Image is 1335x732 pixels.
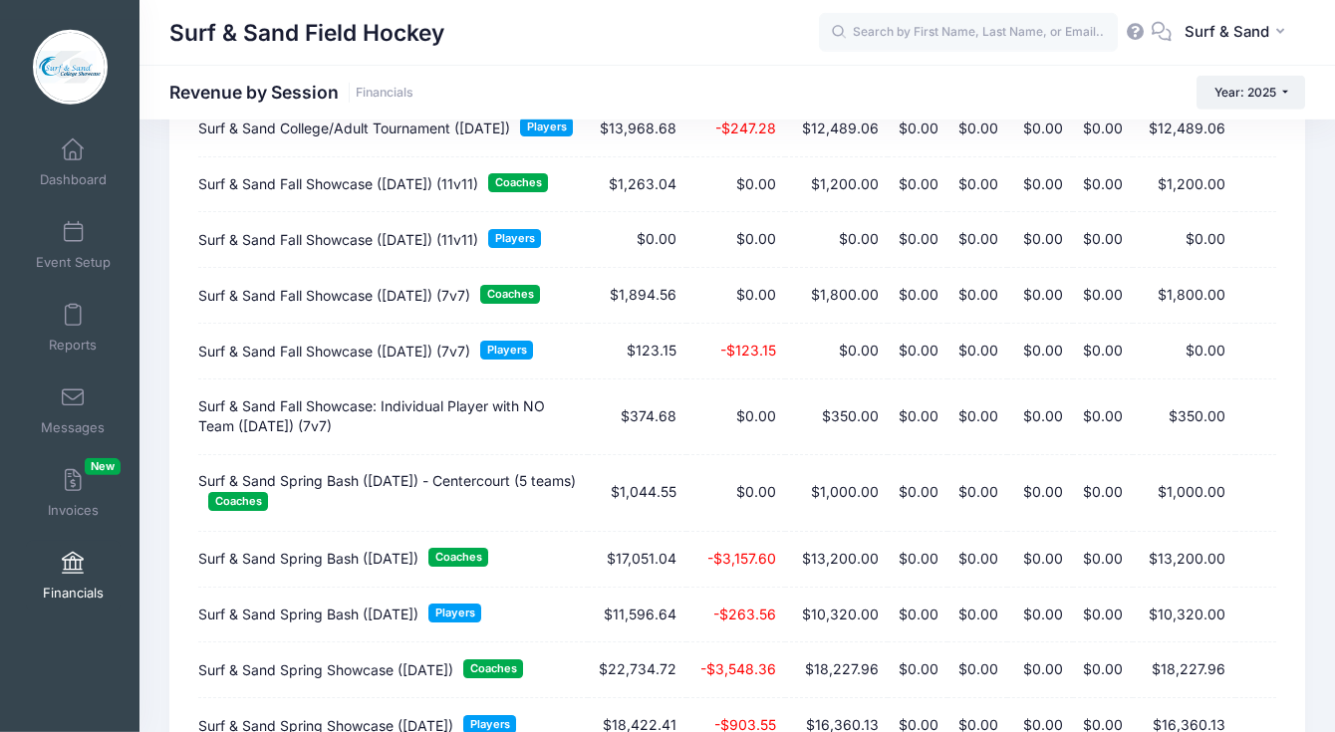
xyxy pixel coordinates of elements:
a: Financials [26,541,121,610]
span: Dashboard [40,171,107,188]
td: $0.00 [947,455,1007,532]
span: Coaches [463,659,523,678]
td: $18,227.96 [785,642,888,698]
td: $0.00 [947,324,1007,379]
td: $0.00 [686,157,786,213]
td: $0.00 [1073,642,1133,698]
td: $12,489.06 [1133,102,1235,157]
span: New [85,458,121,475]
span: Players [520,118,573,136]
td: $1,200.00 [785,157,888,213]
td: $0.00 [686,212,786,268]
td: $0.00 [686,268,786,324]
td: $0.00 [1073,588,1133,643]
a: Event Setup [26,210,121,280]
td: Surf & Sand Spring Showcase ([DATE]) [198,642,588,698]
td: $0.00 [1073,455,1133,532]
td: $0.00 [1073,157,1133,213]
td: $0.00 [1007,379,1073,454]
td: $0.00 [947,642,1007,698]
td: $0.00 [1073,379,1133,454]
td: $13,200.00 [785,532,888,588]
span: Players [480,341,533,360]
span: Reports [49,337,97,354]
span: Year: 2025 [1214,85,1276,100]
td: $11,596.64 [588,588,686,643]
td: $13,200.00 [1133,532,1235,588]
td: Surf & Sand Spring Bash ([DATE]) [198,532,588,588]
td: $0.00 [1133,324,1235,379]
td: -$3,548.36 [686,642,786,698]
td: $0.00 [947,212,1007,268]
td: $1,263.04 [588,157,686,213]
td: $0.00 [1073,324,1133,379]
span: Coaches [488,173,548,192]
td: Surf & Sand Fall Showcase ([DATE]) (11v11) [198,157,588,213]
td: $0.00 [785,324,888,379]
span: Event Setup [36,254,111,271]
td: $0.00 [888,324,947,379]
td: $0.00 [888,157,947,213]
a: Reports [26,293,121,363]
td: $0.00 [947,268,1007,324]
td: $0.00 [947,102,1007,157]
td: $0.00 [1007,588,1073,643]
td: $0.00 [1007,324,1073,379]
td: $0.00 [686,379,786,454]
td: $0.00 [686,455,786,532]
input: Search by First Name, Last Name, or Email... [819,13,1118,53]
a: Dashboard [26,127,121,197]
td: $1,000.00 [785,455,888,532]
td: $350.00 [1133,379,1235,454]
td: $0.00 [947,532,1007,588]
td: Surf & Sand Spring Bash ([DATE]) [198,588,588,643]
td: $0.00 [888,642,947,698]
td: $0.00 [888,379,947,454]
span: Coaches [428,548,488,567]
td: $12,489.06 [785,102,888,157]
td: $374.68 [588,379,686,454]
td: Surf & Sand Spring Bash ([DATE]) - Centercourt (5 teams) [198,455,588,532]
td: $0.00 [947,588,1007,643]
td: $0.00 [947,157,1007,213]
td: Surf & Sand College/Adult Tournament ([DATE]) [198,102,588,157]
td: $0.00 [1073,212,1133,268]
td: $0.00 [1007,642,1073,698]
td: $1,894.56 [588,268,686,324]
td: $0.00 [947,379,1007,454]
td: $13,968.68 [588,102,686,157]
td: $10,320.00 [1133,588,1235,643]
span: Financials [43,585,104,602]
td: $0.00 [1133,212,1235,268]
td: -$263.56 [686,588,786,643]
button: Surf & Sand [1172,10,1305,56]
td: $1,800.00 [785,268,888,324]
td: -$3,157.60 [686,532,786,588]
td: $0.00 [1007,532,1073,588]
span: Coaches [208,492,268,511]
td: $17,051.04 [588,532,686,588]
button: Year: 2025 [1197,76,1305,110]
td: -$247.28 [686,102,786,157]
td: Surf & Sand Fall Showcase: Individual Player with NO Team ([DATE]) (7v7) [198,379,588,454]
a: Messages [26,375,121,445]
span: Messages [41,419,105,436]
td: Surf & Sand Fall Showcase ([DATE]) (7v7) [198,268,588,324]
td: $0.00 [888,102,947,157]
td: $1,000.00 [1133,455,1235,532]
td: $0.00 [888,588,947,643]
td: $0.00 [888,268,947,324]
td: $0.00 [1007,455,1073,532]
td: Surf & Sand Fall Showcase ([DATE]) (11v11) [198,212,588,268]
img: Surf & Sand Field Hockey [33,30,108,105]
td: $0.00 [888,212,947,268]
td: -$123.15 [686,324,786,379]
h1: Revenue by Session [169,82,413,103]
td: $0.00 [1073,268,1133,324]
td: Surf & Sand Fall Showcase ([DATE]) (7v7) [198,324,588,379]
span: Invoices [48,502,99,519]
td: $22,734.72 [588,642,686,698]
a: InvoicesNew [26,458,121,528]
h1: Surf & Sand Field Hockey [169,10,444,56]
td: $10,320.00 [785,588,888,643]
